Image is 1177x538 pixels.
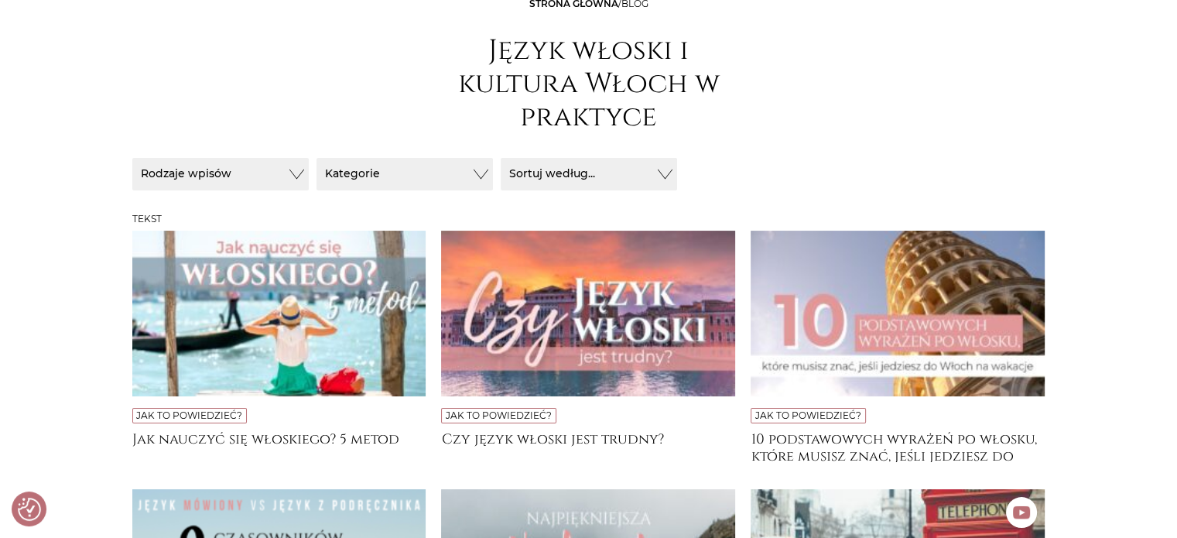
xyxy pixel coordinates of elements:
[136,409,242,421] a: Jak to powiedzieć?
[755,409,861,421] a: Jak to powiedzieć?
[501,158,677,190] button: Sortuj według...
[316,158,493,190] button: Kategorie
[132,431,426,462] a: Jak nauczyć się włoskiego? 5 metod
[434,34,744,135] h1: Język włoski i kultura Włoch w praktyce
[132,158,309,190] button: Rodzaje wpisów
[132,214,1045,224] h3: Tekst
[446,409,552,421] a: Jak to powiedzieć?
[441,431,735,462] a: Czy język włoski jest trudny?
[751,431,1045,462] a: 10 podstawowych wyrażeń po włosku, które musisz znać, jeśli jedziesz do [GEOGRAPHIC_DATA] na wakacje
[18,498,41,521] img: Revisit consent button
[18,498,41,521] button: Preferencje co do zgód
